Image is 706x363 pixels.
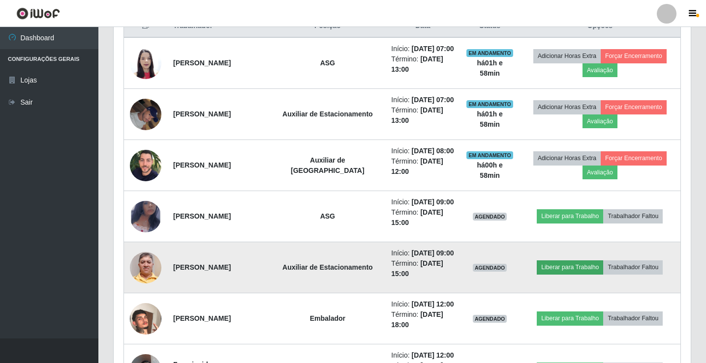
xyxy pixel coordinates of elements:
li: Início: [391,248,454,258]
img: 1754491826586.jpeg [130,93,161,135]
li: Início: [391,95,454,105]
li: Início: [391,299,454,309]
time: [DATE] 08:00 [412,147,454,155]
strong: [PERSON_NAME] [173,59,231,67]
li: Término: [391,156,454,177]
li: Início: [391,197,454,207]
button: Forçar Encerramento [601,49,667,63]
button: Forçar Encerramento [601,100,667,114]
img: CoreUI Logo [16,7,60,20]
button: Adicionar Horas Extra [533,100,601,114]
strong: ASG [320,59,335,67]
button: Liberar para Trabalho [537,260,603,274]
img: 1748046228717.jpeg [130,191,161,242]
button: Forçar Encerramento [601,151,667,165]
span: AGENDADO [473,315,507,323]
span: AGENDADO [473,264,507,272]
span: EM ANDAMENTO [466,151,513,159]
strong: ASG [320,212,335,220]
strong: [PERSON_NAME] [173,212,231,220]
button: Trabalhador Faltou [603,209,663,223]
button: Liberar para Trabalho [537,209,603,223]
button: Trabalhador Faltou [603,260,663,274]
strong: Auxiliar de [GEOGRAPHIC_DATA] [291,156,365,174]
time: [DATE] 07:00 [412,96,454,104]
img: 1687914027317.jpeg [130,240,161,296]
li: Término: [391,258,454,279]
img: 1732967695446.jpeg [130,42,161,84]
time: [DATE] 09:00 [412,198,454,206]
img: 1726002463138.jpeg [130,291,161,347]
button: Avaliação [583,114,617,128]
time: [DATE] 12:00 [412,300,454,308]
strong: há 01 h e 58 min [477,59,503,77]
li: Início: [391,350,454,361]
span: EM ANDAMENTO [466,49,513,57]
span: AGENDADO [473,213,507,221]
strong: Auxiliar de Estacionamento [282,110,373,118]
button: Avaliação [583,63,617,77]
strong: há 01 h e 58 min [477,110,503,128]
time: [DATE] 09:00 [412,249,454,257]
time: [DATE] 07:00 [412,45,454,53]
span: EM ANDAMENTO [466,100,513,108]
li: Término: [391,54,454,75]
button: Adicionar Horas Extra [533,49,601,63]
button: Avaliação [583,166,617,179]
strong: [PERSON_NAME] [173,263,231,271]
strong: há 00 h e 58 min [477,161,503,179]
li: Término: [391,105,454,126]
strong: [PERSON_NAME] [173,110,231,118]
strong: [PERSON_NAME] [173,161,231,169]
strong: Embalador [310,314,345,322]
li: Início: [391,146,454,156]
li: Término: [391,309,454,330]
li: Término: [391,207,454,228]
strong: Auxiliar de Estacionamento [282,263,373,271]
button: Adicionar Horas Extra [533,151,601,165]
button: Trabalhador Faltou [603,311,663,325]
button: Liberar para Trabalho [537,311,603,325]
li: Início: [391,44,454,54]
strong: [PERSON_NAME] [173,314,231,322]
time: [DATE] 12:00 [412,351,454,359]
img: 1683118670739.jpeg [130,146,161,185]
